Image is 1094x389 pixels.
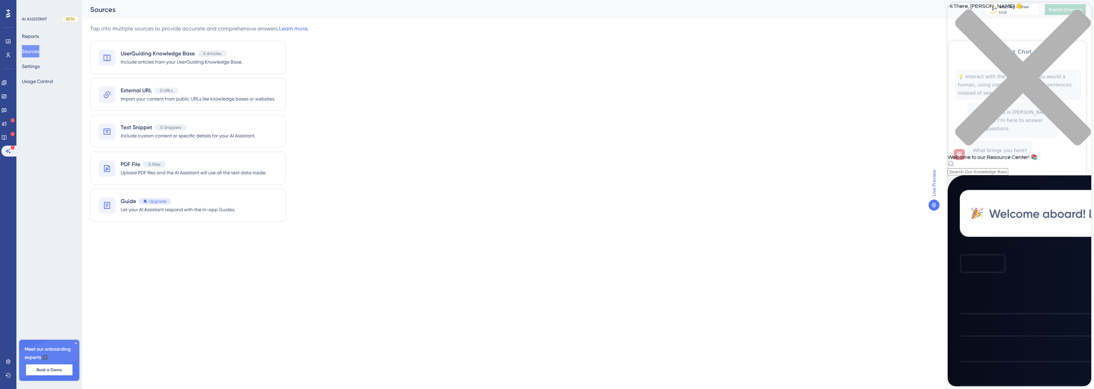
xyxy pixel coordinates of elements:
[62,16,79,22] div: BETA
[4,4,16,16] img: launcher-image-alternative-text
[160,125,181,130] span: 0 Snippets
[930,170,938,196] span: Live Preview
[26,364,72,375] button: Book a Demo
[25,345,74,362] span: Meet our onboarding experts 🎧
[203,51,221,56] span: 0 Articles
[121,86,152,95] span: External URL
[121,160,140,169] span: PDF File
[22,45,39,57] button: Sources
[90,25,308,33] div: Tap into multiple sources to provide accurate and comprehensive answers.
[121,132,255,140] span: Include custom content or specific details for your AI Assistant.
[121,205,235,214] span: Let your AI Assistant respond with the in-app Guides.
[90,5,968,14] div: Sources
[48,3,50,9] div: 1
[2,2,18,18] button: Open AI Assistant Launcher
[121,169,266,177] span: Upload PDF files and the AI Assistant will use all the text data inside.
[121,197,136,205] span: Guide
[22,60,40,72] button: Settings
[121,50,195,58] span: UserGuiding Knowledge Base
[121,95,275,103] span: Import your content from public URLs like knowledge bases or websites.
[121,58,242,66] span: Include articles from your UserGuiding Knowledge Base.
[160,88,173,93] span: 0 URLs
[149,199,166,204] span: Upgrade
[121,123,152,132] span: Text Snippet
[148,162,160,167] span: 0 Files
[279,25,308,32] a: Learn more.
[22,16,47,22] div: AI ASSISTANT
[22,75,53,88] button: Usage Control
[22,30,39,42] button: Reports
[16,2,43,10] span: Need Help?
[37,367,62,373] span: Book a Demo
